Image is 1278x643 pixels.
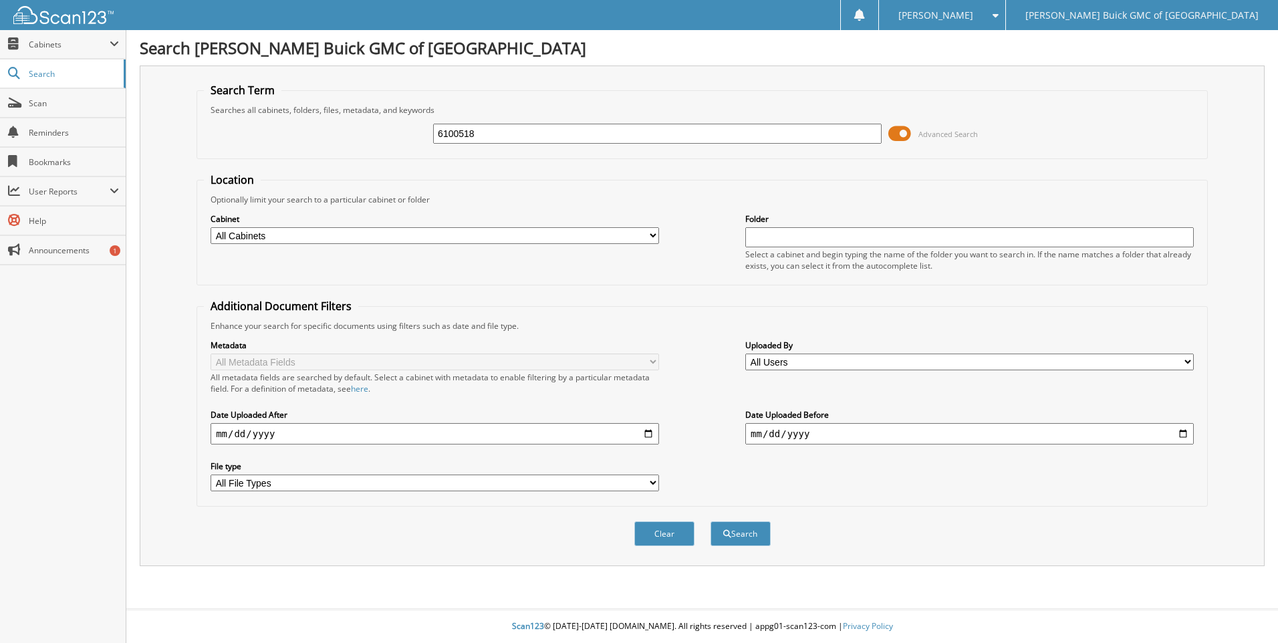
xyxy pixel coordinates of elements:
[211,461,659,472] label: File type
[140,37,1265,59] h1: Search [PERSON_NAME] Buick GMC of [GEOGRAPHIC_DATA]
[29,68,117,80] span: Search
[204,320,1200,332] div: Enhance your search for specific documents using filters such as date and file type.
[512,620,544,632] span: Scan123
[204,194,1200,205] div: Optionally limit your search to a particular cabinet or folder
[745,249,1194,271] div: Select a cabinet and begin typing the name of the folder you want to search in. If the name match...
[351,383,368,394] a: here
[13,6,114,24] img: scan123-logo-white.svg
[29,215,119,227] span: Help
[211,409,659,420] label: Date Uploaded After
[745,213,1194,225] label: Folder
[29,39,110,50] span: Cabinets
[204,299,358,313] legend: Additional Document Filters
[745,423,1194,444] input: end
[126,610,1278,643] div: © [DATE]-[DATE] [DOMAIN_NAME]. All rights reserved | appg01-scan123-com |
[745,409,1194,420] label: Date Uploaded Before
[1025,11,1259,19] span: [PERSON_NAME] Buick GMC of [GEOGRAPHIC_DATA]
[204,83,281,98] legend: Search Term
[110,245,120,256] div: 1
[711,521,771,546] button: Search
[1211,579,1278,643] iframe: Chat Widget
[204,104,1200,116] div: Searches all cabinets, folders, files, metadata, and keywords
[634,521,694,546] button: Clear
[918,129,978,139] span: Advanced Search
[29,186,110,197] span: User Reports
[843,620,893,632] a: Privacy Policy
[211,213,659,225] label: Cabinet
[745,340,1194,351] label: Uploaded By
[211,372,659,394] div: All metadata fields are searched by default. Select a cabinet with metadata to enable filtering b...
[29,127,119,138] span: Reminders
[211,340,659,351] label: Metadata
[204,172,261,187] legend: Location
[29,156,119,168] span: Bookmarks
[898,11,973,19] span: [PERSON_NAME]
[211,423,659,444] input: start
[29,98,119,109] span: Scan
[29,245,119,256] span: Announcements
